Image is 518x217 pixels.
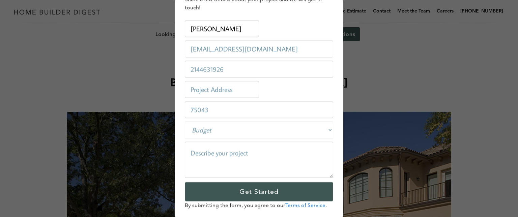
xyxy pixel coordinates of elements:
[285,202,325,209] a: Terms of Service
[185,182,333,201] input: Get Started
[185,20,259,37] input: Name
[389,169,510,209] iframe: Drift Widget Chat Controller
[185,81,259,98] input: Project Address
[185,201,333,210] p: By submitting the form, you agree to our .
[185,40,333,57] input: Email Address
[185,101,333,118] input: Zip Code
[185,61,333,78] input: Phone Number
